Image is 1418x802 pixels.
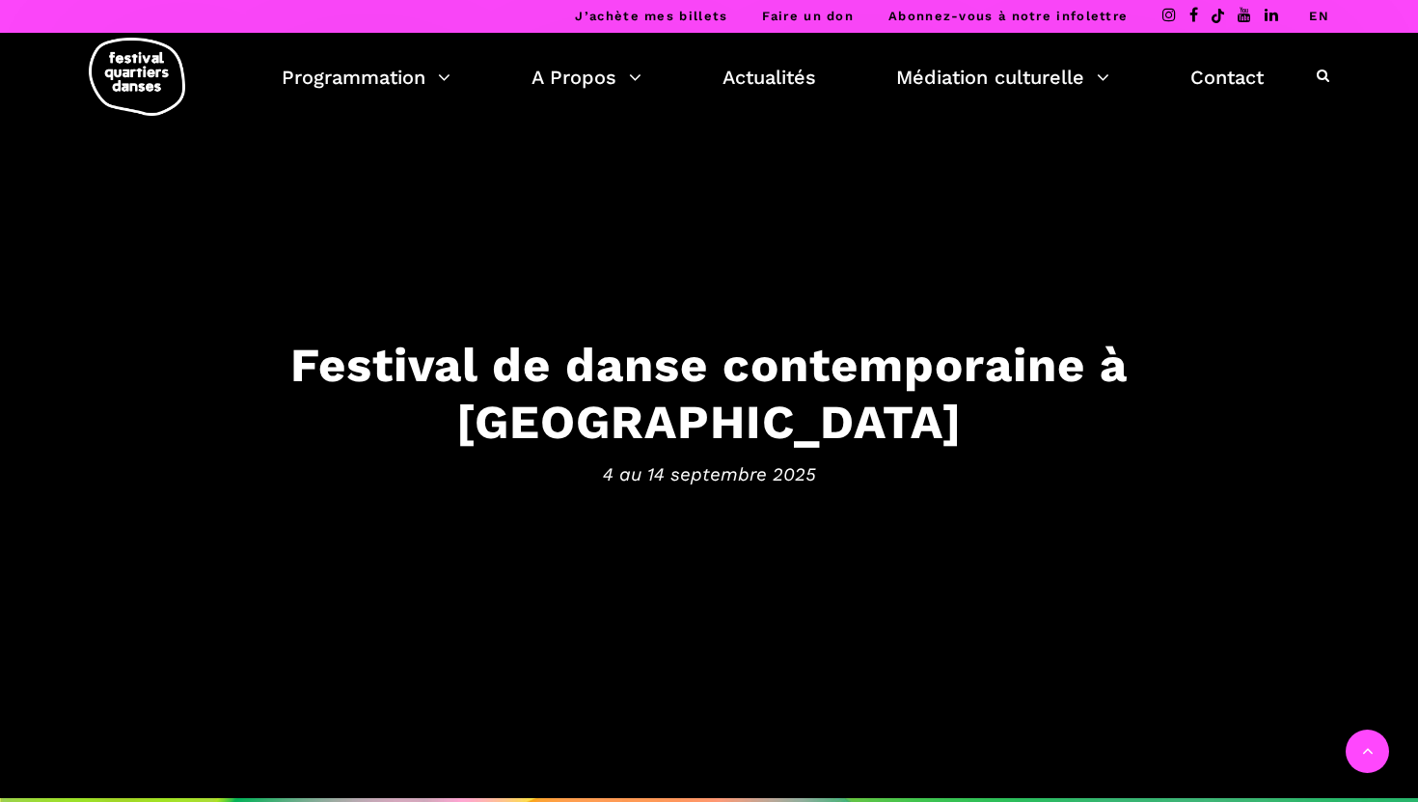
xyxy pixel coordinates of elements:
[1309,9,1329,23] a: EN
[111,337,1307,451] h3: Festival de danse contemporaine à [GEOGRAPHIC_DATA]
[282,61,450,94] a: Programmation
[111,459,1307,488] span: 4 au 14 septembre 2025
[89,38,185,116] img: logo-fqd-med
[1190,61,1264,94] a: Contact
[575,9,727,23] a: J’achète mes billets
[888,9,1128,23] a: Abonnez-vous à notre infolettre
[896,61,1109,94] a: Médiation culturelle
[532,61,641,94] a: A Propos
[723,61,816,94] a: Actualités
[762,9,854,23] a: Faire un don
